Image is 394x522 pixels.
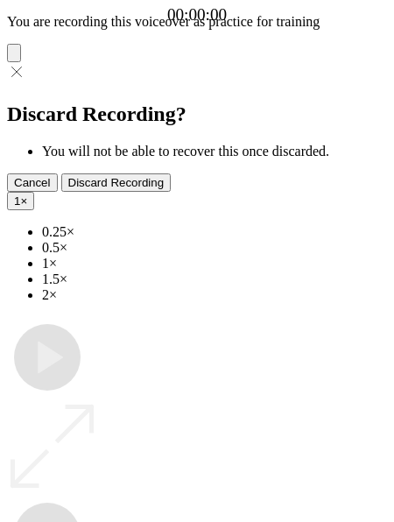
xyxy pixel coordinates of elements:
li: 0.5× [42,240,387,256]
button: 1× [7,192,34,210]
a: 00:00:00 [167,5,227,25]
h2: Discard Recording? [7,102,387,126]
button: Discard Recording [61,173,172,192]
span: 1 [14,194,20,208]
p: You are recording this voiceover as practice for training [7,14,387,30]
li: 0.25× [42,224,387,240]
button: Cancel [7,173,58,192]
li: 2× [42,287,387,303]
li: 1× [42,256,387,272]
li: 1.5× [42,272,387,287]
li: You will not be able to recover this once discarded. [42,144,387,159]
